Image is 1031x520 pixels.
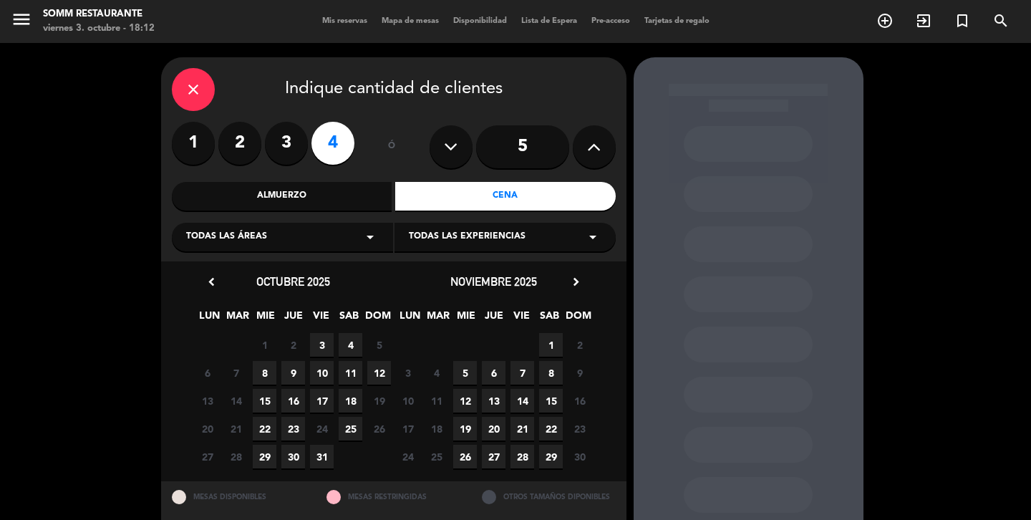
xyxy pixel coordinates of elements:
[584,17,637,25] span: Pre-acceso
[453,389,477,413] span: 12
[568,445,591,468] span: 30
[253,361,276,385] span: 8
[310,333,334,357] span: 3
[11,9,32,35] button: menu
[426,307,450,331] span: MAR
[538,307,561,331] span: SAB
[510,307,533,331] span: VIE
[339,361,362,385] span: 11
[396,389,420,413] span: 10
[510,445,534,468] span: 28
[253,307,277,331] span: MIE
[195,445,219,468] span: 27
[43,21,155,36] div: viernes 3. octubre - 18:12
[281,389,305,413] span: 16
[482,417,505,440] span: 20
[339,417,362,440] span: 25
[281,361,305,385] span: 9
[309,307,333,331] span: VIE
[425,445,448,468] span: 25
[539,361,563,385] span: 8
[637,17,717,25] span: Tarjetas de regalo
[539,333,563,357] span: 1
[43,7,155,21] div: SOMM Restaurante
[256,274,330,289] span: octubre 2025
[425,361,448,385] span: 4
[425,389,448,413] span: 11
[396,445,420,468] span: 24
[568,361,591,385] span: 9
[365,307,389,331] span: DOM
[224,389,248,413] span: 14
[876,12,894,29] i: add_circle_outline
[310,445,334,468] span: 31
[310,417,334,440] span: 24
[281,307,305,331] span: JUE
[374,17,446,25] span: Mapa de mesas
[172,182,392,211] div: Almuerzo
[224,445,248,468] span: 28
[316,481,471,512] div: MESAS RESTRINGIDAS
[510,389,534,413] span: 14
[11,9,32,30] i: menu
[453,361,477,385] span: 5
[482,389,505,413] span: 13
[514,17,584,25] span: Lista de Espera
[539,417,563,440] span: 22
[398,307,422,331] span: LUN
[453,417,477,440] span: 19
[482,361,505,385] span: 6
[337,307,361,331] span: SAB
[992,12,1010,29] i: search
[185,81,202,98] i: close
[172,68,616,111] div: Indique cantidad de clientes
[310,361,334,385] span: 10
[446,17,514,25] span: Disponibilidad
[281,333,305,357] span: 2
[281,417,305,440] span: 23
[584,228,601,246] i: arrow_drop_down
[471,481,626,512] div: OTROS TAMAÑOS DIPONIBLES
[482,307,505,331] span: JUE
[367,361,391,385] span: 12
[409,230,526,244] span: Todas las experiencias
[915,12,932,29] i: exit_to_app
[367,333,391,357] span: 5
[367,417,391,440] span: 26
[218,122,261,165] label: 2
[265,122,308,165] label: 3
[369,122,415,172] div: ó
[568,274,584,289] i: chevron_right
[226,307,249,331] span: MAR
[510,361,534,385] span: 7
[339,333,362,357] span: 4
[568,417,591,440] span: 23
[450,274,537,289] span: noviembre 2025
[195,417,219,440] span: 20
[395,182,616,211] div: Cena
[315,17,374,25] span: Mis reservas
[195,361,219,385] span: 6
[253,333,276,357] span: 1
[224,361,248,385] span: 7
[510,417,534,440] span: 21
[453,445,477,468] span: 26
[172,122,215,165] label: 1
[454,307,478,331] span: MIE
[425,417,448,440] span: 18
[568,389,591,413] span: 16
[566,307,589,331] span: DOM
[539,389,563,413] span: 15
[195,389,219,413] span: 13
[224,417,248,440] span: 21
[362,228,379,246] i: arrow_drop_down
[161,481,316,512] div: MESAS DISPONIBLES
[281,445,305,468] span: 30
[311,122,354,165] label: 4
[310,389,334,413] span: 17
[253,417,276,440] span: 22
[253,389,276,413] span: 15
[198,307,221,331] span: LUN
[568,333,591,357] span: 2
[186,230,267,244] span: Todas las áreas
